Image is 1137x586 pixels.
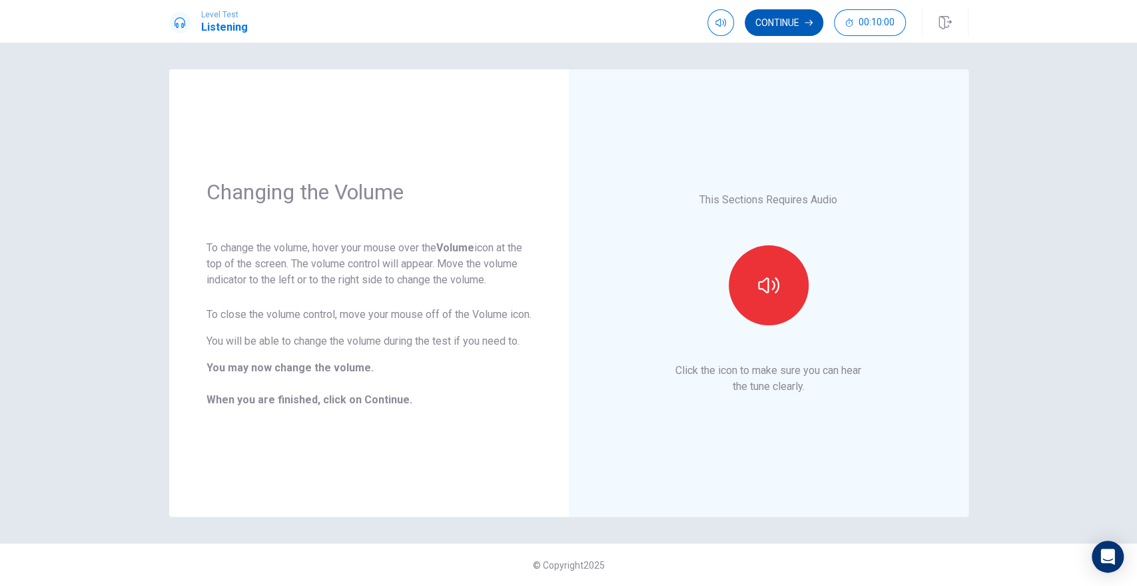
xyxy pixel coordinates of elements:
strong: Volume [436,241,474,254]
button: Continue [745,9,823,36]
p: To close the volume control, move your mouse off of the Volume icon. [206,307,532,323]
span: © Copyright 2025 [533,560,605,571]
span: 00:10:00 [859,17,895,28]
p: You will be able to change the volume during the test if you need to. [206,333,532,349]
b: You may now change the volume. When you are finished, click on Continue. [206,361,412,406]
p: This Sections Requires Audio [699,192,837,208]
span: Level Test [201,10,248,19]
button: 00:10:00 [834,9,906,36]
h1: Listening [201,19,248,35]
h1: Changing the Volume [206,179,532,205]
div: Open Intercom Messenger [1092,541,1124,573]
p: To change the volume, hover your mouse over the icon at the top of the screen. The volume control... [206,240,532,288]
p: Click the icon to make sure you can hear the tune clearly. [675,363,861,395]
